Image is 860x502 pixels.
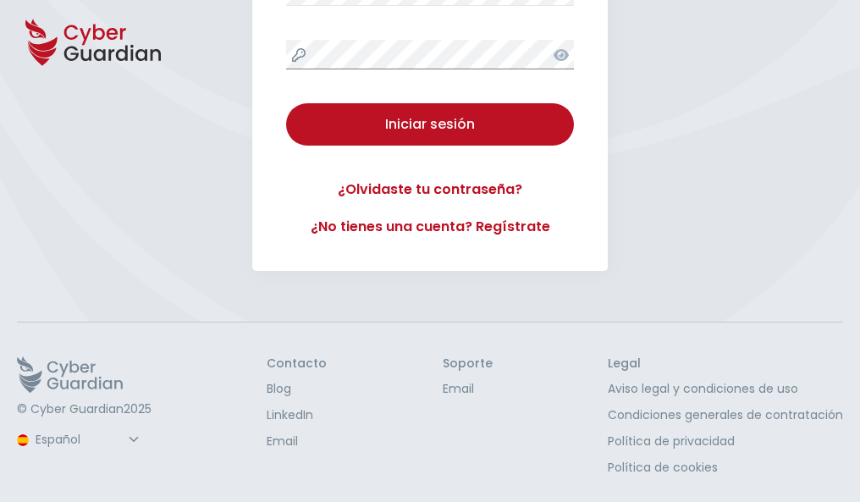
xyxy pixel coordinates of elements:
[267,406,327,424] a: LinkedIn
[17,402,152,417] p: © Cyber Guardian 2025
[17,434,29,446] img: region-logo
[267,356,327,372] h3: Contacto
[608,356,843,372] h3: Legal
[608,406,843,424] a: Condiciones generales de contratación
[286,217,574,237] a: ¿No tienes una cuenta? Regístrate
[286,103,574,146] button: Iniciar sesión
[608,433,843,450] a: Política de privacidad
[443,380,493,398] a: Email
[286,179,574,200] a: ¿Olvidaste tu contraseña?
[267,380,327,398] a: Blog
[443,356,493,372] h3: Soporte
[608,459,843,477] a: Política de cookies
[267,433,327,450] a: Email
[608,380,843,398] a: Aviso legal y condiciones de uso
[299,114,561,135] div: Iniciar sesión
